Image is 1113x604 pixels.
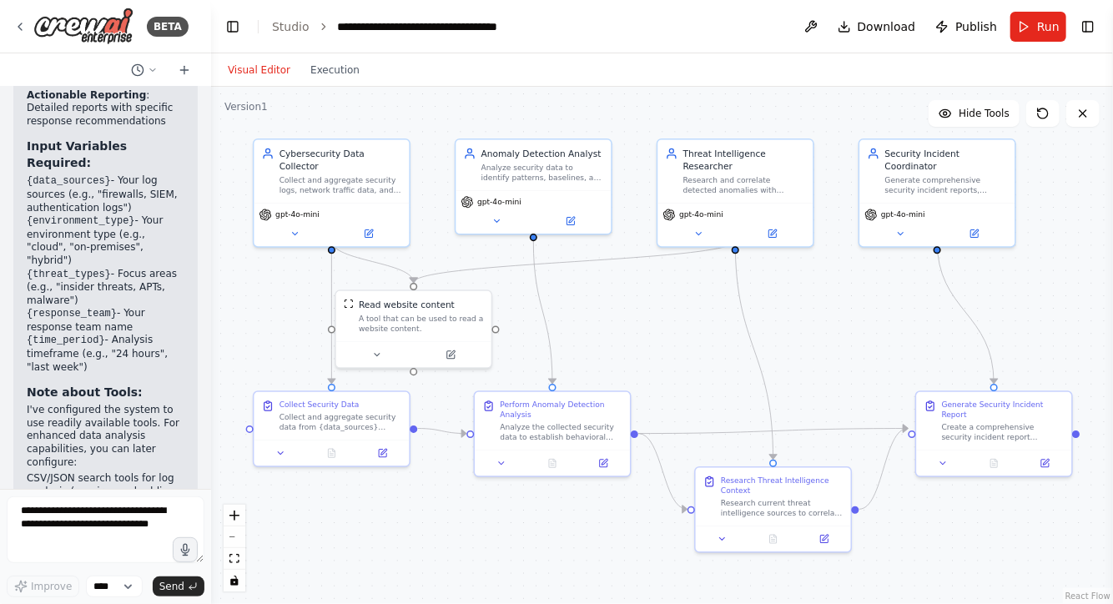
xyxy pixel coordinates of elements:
div: Create a comprehensive security incident report synthesizing all findings from data collection, a... [942,422,1065,442]
code: {response_team} [27,308,117,320]
span: gpt-4o-mini [679,209,723,219]
li: - Your log sources (e.g., "firewalls, SIEM, authentication logs") [27,174,184,214]
span: gpt-4o-mini [477,197,521,207]
img: ScrapeWebsiteTool [344,299,354,309]
li: - Your response team name [27,307,184,334]
button: Publish [929,12,1004,42]
div: ScrapeWebsiteToolRead website contentA tool that can be used to read a website content. [335,289,492,369]
div: Generate Security Incident Report [942,400,1065,420]
button: Execution [300,60,370,80]
li: CSV/JSON search tools for log analysis (requires embedding configuration) [27,472,184,511]
div: Collect and aggregate security logs, network traffic data, and system metrics from various source... [280,175,402,195]
g: Edge from 22c5e123-c5c1-451b-9d5e-e18e29701355 to 1889f5ae-1901-4a52-be82-79da09f462cc [859,422,908,516]
g: Edge from 274dd1b4-f092-44db-9398-bf93edad47a6 to 1889f5ae-1901-4a52-be82-79da09f462cc [931,241,1000,384]
a: React Flow attribution [1065,591,1110,601]
span: gpt-4o-mini [881,209,925,219]
button: Open in side panel [415,347,486,362]
img: Logo [33,8,133,45]
div: Collect and aggregate security data from {data_sources} including network logs, system logs, auth... [280,412,402,432]
div: Collect Security DataCollect and aggregate security data from {data_sources} including network lo... [253,390,410,466]
div: BETA [147,17,189,37]
span: Improve [31,580,72,593]
div: Research Threat Intelligence ContextResearch current threat intelligence sources to correlate det... [694,466,852,553]
div: Read website content [359,299,455,311]
div: Threat Intelligence ResearcherResearch and correlate detected anomalies with current threat intel... [657,138,814,248]
button: Open in side panel [535,214,606,229]
button: Hide left sidebar [221,15,244,38]
button: Open in side panel [582,456,625,471]
div: Cybersecurity Data Collector [280,148,402,173]
strong: Actionable Reporting [27,89,146,101]
div: Perform Anomaly Detection AnalysisAnalyze the collected security data to establish behavioral bas... [474,390,632,477]
button: Improve [7,576,79,597]
div: Analyze the collected security data to establish behavioral baselines and identify anomalous patt... [500,422,622,442]
button: Switch to previous chat [124,60,164,80]
strong: Input Variables Required: [27,139,127,169]
div: Generate comprehensive security incident reports, prioritize alerts based on risk assessment, and... [885,175,1008,195]
g: Edge from 604aa24e-00a2-422b-a3b5-55deec8d6a20 to 1889f5ae-1901-4a52-be82-79da09f462cc [638,422,908,440]
button: Open in side panel [361,445,405,461]
div: Cybersecurity Data CollectorCollect and aggregate security logs, network traffic data, and system... [253,138,410,248]
div: Threat Intelligence Researcher [683,148,806,173]
strong: Note about Tools: [27,385,143,399]
div: A tool that can be used to read a website content. [359,314,484,334]
div: React Flow controls [224,505,245,591]
div: Analyze security data to identify patterns, baselines, and detect anomalies using statistical met... [481,163,604,183]
button: zoom out [224,526,245,548]
div: Version 1 [224,100,268,113]
code: {time_period} [27,335,105,346]
nav: breadcrumb [272,18,526,35]
span: Hide Tools [959,107,1010,120]
button: Open in side panel [803,531,846,546]
code: {data_sources} [27,175,111,187]
span: Publish [955,18,997,35]
div: Perform Anomaly Detection Analysis [500,400,622,420]
a: Studio [272,20,310,33]
code: {environment_type} [27,215,135,227]
div: Anomaly Detection AnalystAnalyze security data to identify patterns, baselines, and detect anomal... [455,138,612,235]
button: Show right sidebar [1076,15,1100,38]
button: toggle interactivity [224,570,245,591]
div: Generate Security Incident ReportCreate a comprehensive security incident report synthesizing all... [915,390,1073,477]
button: Click to speak your automation idea [173,537,198,562]
g: Edge from 29fe8fe4-4d0e-4774-80b8-4ac087508e97 to 22c5e123-c5c1-451b-9d5e-e18e29701355 [729,241,779,460]
button: No output available [967,456,1020,471]
button: fit view [224,548,245,570]
code: {threat_types} [27,269,111,280]
g: Edge from 9b6f261f-e3d5-45ac-aaa0-a759ec06027f to 604aa24e-00a2-422b-a3b5-55deec8d6a20 [527,241,559,384]
g: Edge from 69c295ea-32cf-4e5f-881a-5a61744bfd04 to a2dce3a4-f3bf-4000-8b16-abfc3b5614c9 [325,241,338,384]
div: Security Incident Coordinator [885,148,1008,173]
g: Edge from 69c295ea-32cf-4e5f-881a-5a61744bfd04 to c316820d-9028-4a56-b59b-98aadf89a89c [325,241,420,283]
div: Collect Security Data [280,400,360,410]
span: Send [159,580,184,593]
g: Edge from 29fe8fe4-4d0e-4774-80b8-4ac087508e97 to c316820d-9028-4a56-b59b-98aadf89a89c [407,241,742,283]
span: gpt-4o-mini [275,209,320,219]
g: Edge from a2dce3a4-f3bf-4000-8b16-abfc3b5614c9 to 604aa24e-00a2-422b-a3b5-55deec8d6a20 [418,422,466,440]
button: Run [1010,12,1066,42]
button: Open in side panel [737,226,808,241]
span: Run [1037,18,1060,35]
p: I've configured the system to use readily available tools. For enhanced data analysis capabilitie... [27,404,184,469]
div: Security Incident CoordinatorGenerate comprehensive security incident reports, prioritize alerts ... [859,138,1016,248]
button: No output available [305,445,359,461]
button: Send [153,576,204,596]
button: Visual Editor [218,60,300,80]
button: Open in side panel [939,226,1010,241]
div: Research and correlate detected anomalies with current threat intelligence feeds, attack patterns... [683,175,806,195]
g: Edge from 604aa24e-00a2-422b-a3b5-55deec8d6a20 to 22c5e123-c5c1-451b-9d5e-e18e29701355 [638,427,687,516]
button: Open in side panel [333,226,404,241]
div: Research current threat intelligence sources to correlate detected anomalies with known attack pa... [721,498,844,518]
button: Start a new chat [171,60,198,80]
div: Research Threat Intelligence Context [721,476,844,496]
li: - Focus areas (e.g., "insider threats, APTs, malware") [27,268,184,308]
span: Download [858,18,916,35]
div: Anomaly Detection Analyst [481,148,604,160]
button: Hide Tools [929,100,1020,127]
button: Download [831,12,923,42]
button: Open in side panel [1024,456,1067,471]
li: : Detailed reports with specific response recommendations [27,89,184,128]
li: - Analysis timeframe (e.g., "24 hours", "last week") [27,334,184,374]
li: - Your environment type (e.g., "cloud", "on-premises", "hybrid") [27,214,184,267]
button: No output available [747,531,800,546]
button: No output available [526,456,579,471]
